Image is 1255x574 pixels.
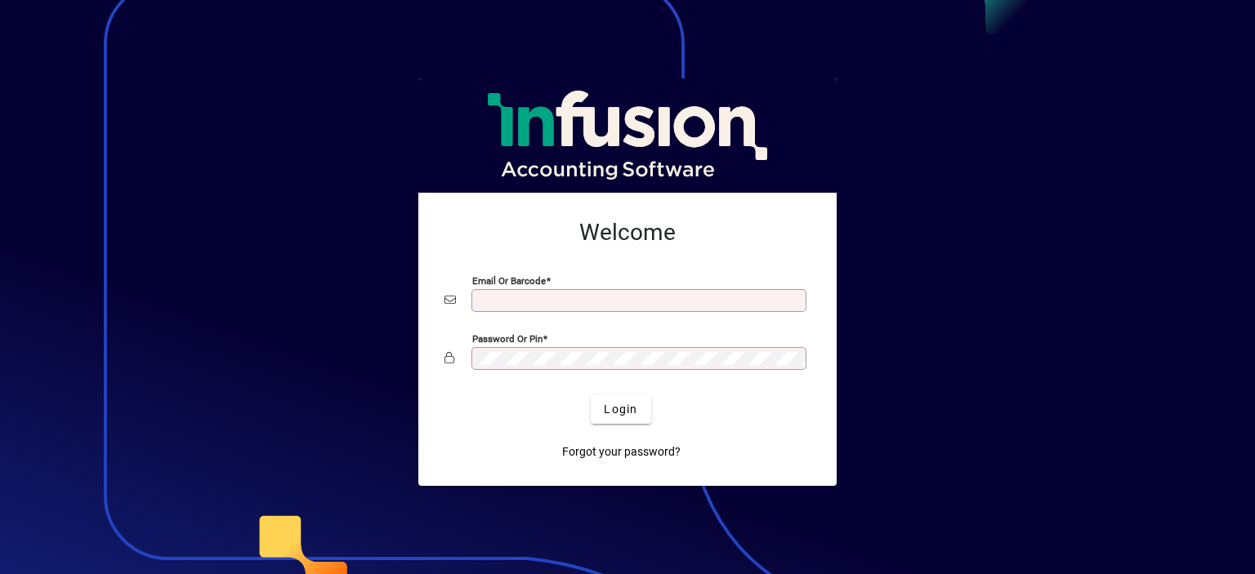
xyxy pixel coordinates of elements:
[472,333,543,345] mat-label: Password or Pin
[604,401,637,418] span: Login
[591,394,650,424] button: Login
[562,443,681,461] span: Forgot your password?
[444,219,811,247] h2: Welcome
[472,275,546,287] mat-label: Email or Barcode
[556,437,687,466] a: Forgot your password?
